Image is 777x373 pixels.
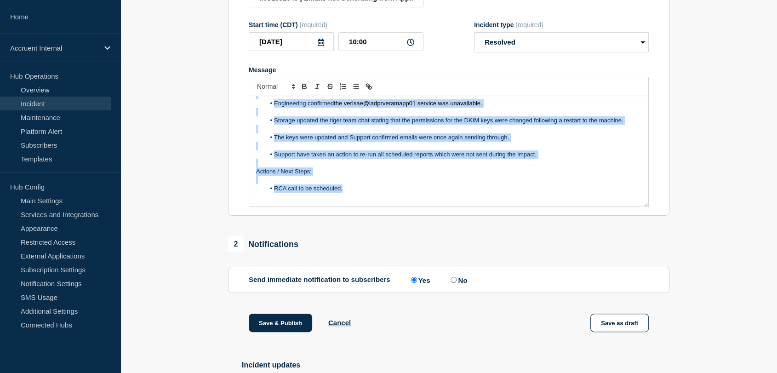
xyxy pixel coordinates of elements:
input: HH:MM [338,32,423,51]
button: Toggle strikethrough text [324,81,337,92]
li: The keys were updated and Support confirmed emails were once again sending through. [265,133,642,142]
input: YYYY-MM-DD [249,32,334,51]
span: (required) [299,21,327,29]
p: Actions / Next Steps: [256,167,641,176]
div: Start time (CDT) [249,21,423,29]
span: the verisae@iadprveramapp01 service was unavailable. [334,100,482,107]
label: No [448,275,467,284]
span: (required) [515,21,543,29]
button: Save & Publish [249,314,312,332]
div: Send immediate notification to subscribers [249,275,649,284]
div: Message [249,66,649,74]
span: Font size [253,81,298,92]
li: Storage updated the tiger team chat stating that the permissions for the DKIM keys were changed f... [265,116,642,125]
li: Engineering confirmed [265,99,642,108]
div: Incident type [474,21,649,29]
h2: Incident updates [242,361,669,369]
button: Toggle bold text [298,81,311,92]
input: Yes [411,277,417,283]
button: Toggle link [362,81,375,92]
button: Save as draft [590,314,649,332]
button: Toggle ordered list [337,81,349,92]
button: Toggle bulleted list [349,81,362,92]
button: Cancel [328,319,351,327]
input: No [451,277,457,283]
p: Send immediate notification to subscribers [249,275,390,284]
select: Incident type [474,32,649,52]
p: Accruent Internal [10,44,98,52]
div: Message [249,96,648,207]
button: Toggle italic text [311,81,324,92]
label: Yes [409,275,430,284]
li: RCA call to be scheduled. [265,184,642,193]
div: Notifications [228,236,298,252]
li: Support have taken an action to re-run all scheduled reports which were not sent during the impact. [265,150,642,159]
span: 2 [228,236,244,252]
